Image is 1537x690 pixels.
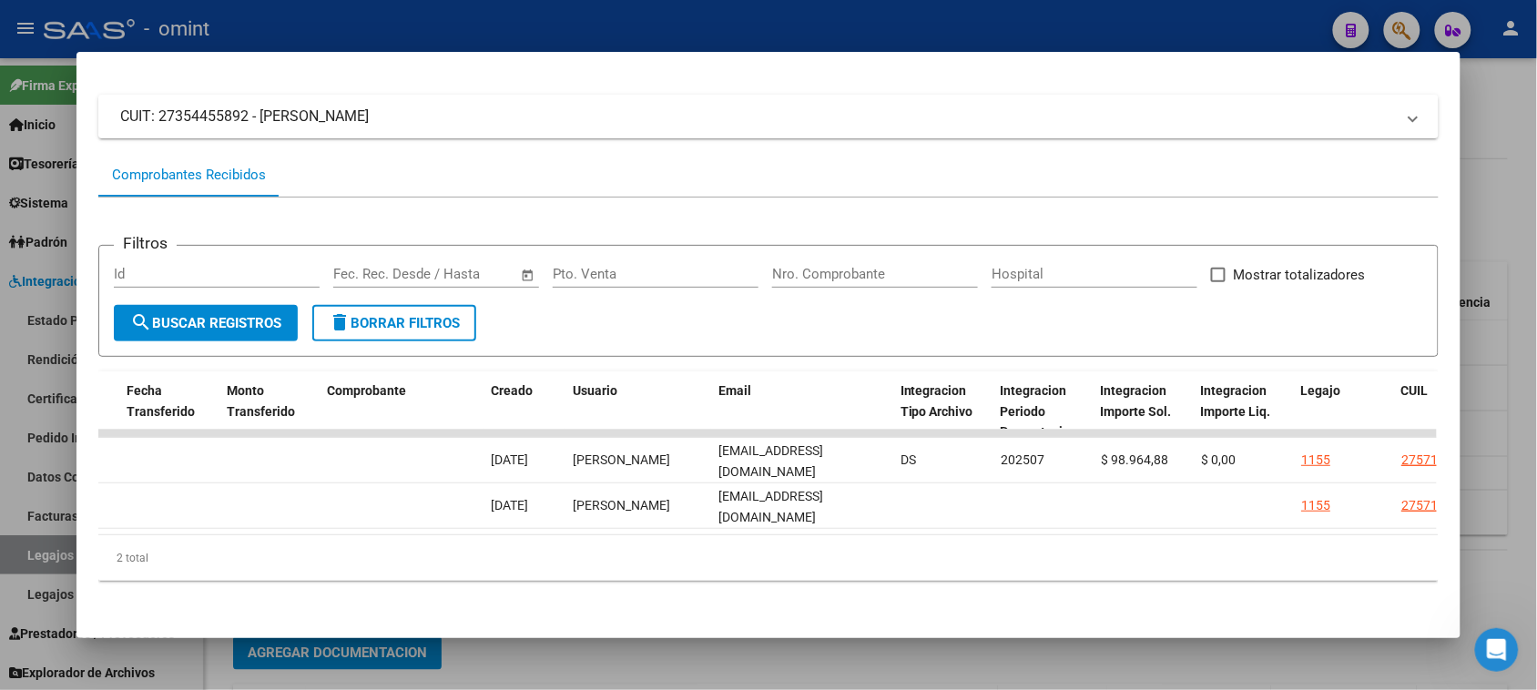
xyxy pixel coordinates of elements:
[491,383,533,398] span: Creado
[1001,383,1078,440] span: Integracion Periodo Presentacion
[114,231,177,255] h3: Filtros
[119,371,219,452] datatable-header-cell: Fecha Transferido
[114,305,298,341] button: Buscar Registros
[130,315,281,331] span: Buscar Registros
[98,95,1438,138] mat-expansion-panel-header: CUIT: 27354455892 - [PERSON_NAME]
[1475,628,1519,672] iframe: Intercom live chat
[483,371,565,452] datatable-header-cell: Creado
[112,165,266,186] div: Comprobantes Recibidos
[893,371,993,452] datatable-header-cell: Integracion Tipo Archivo
[901,383,973,419] span: Integracion Tipo Archivo
[1401,498,1481,512] span: 27571070109
[1194,371,1294,452] datatable-header-cell: Integracion Importe Liq.
[491,452,528,467] span: [DATE]
[1394,371,1494,452] datatable-header-cell: CUIL
[491,498,528,512] span: [DATE]
[993,371,1094,452] datatable-header-cell: Integracion Periodo Presentacion
[1201,383,1271,419] span: Integracion Importe Liq.
[1301,383,1341,398] span: Legajo
[573,498,670,512] span: [PERSON_NAME]
[130,311,152,333] mat-icon: search
[573,383,617,398] span: Usuario
[312,305,476,341] button: Borrar Filtros
[1401,383,1429,398] span: CUIL
[1401,452,1481,467] span: 27571070109
[573,452,670,467] span: [PERSON_NAME]
[718,489,823,524] span: [EMAIL_ADDRESS][DOMAIN_NAME]
[1294,371,1394,452] datatable-header-cell: Legajo
[1094,371,1194,452] datatable-header-cell: Integracion Importe Sol.
[517,265,538,286] button: Open calendar
[711,371,893,452] datatable-header-cell: Email
[329,311,351,333] mat-icon: delete
[98,535,1438,581] div: 2 total
[227,383,295,419] span: Monto Transferido
[718,443,823,479] span: [EMAIL_ADDRESS][DOMAIN_NAME]
[1201,452,1236,467] span: $ 0,00
[219,371,320,452] datatable-header-cell: Monto Transferido
[1101,383,1172,419] span: Integracion Importe Sol.
[1301,495,1330,516] div: 1155
[565,371,711,452] datatable-header-cell: Usuario
[423,266,512,282] input: Fecha fin
[329,315,460,331] span: Borrar Filtros
[1101,452,1168,467] span: $ 98.964,88
[320,371,483,452] datatable-header-cell: Comprobante
[333,266,407,282] input: Fecha inicio
[718,383,751,398] span: Email
[1301,450,1330,471] div: 1155
[327,383,406,398] span: Comprobante
[1233,264,1365,286] span: Mostrar totalizadores
[120,106,1394,127] mat-panel-title: CUIT: 27354455892 - [PERSON_NAME]
[901,452,916,467] span: DS
[127,383,195,419] span: Fecha Transferido
[1001,452,1044,467] span: 202507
